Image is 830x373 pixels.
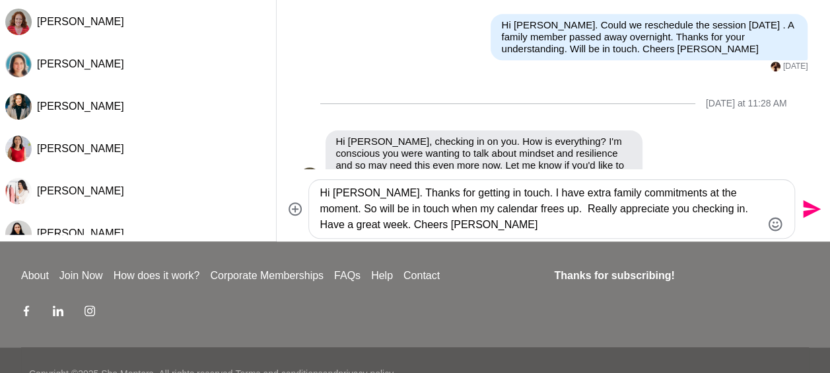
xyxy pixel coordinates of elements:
[771,62,780,71] img: K
[5,93,32,120] img: V
[5,220,32,247] div: Kanak Kiran
[5,9,32,35] img: C
[5,93,32,120] div: Vicki Doufas
[329,268,366,284] a: FAQs
[5,9,32,35] div: Carmel Murphy
[5,220,32,247] img: K
[783,62,808,72] time: 2025-08-20T19:43:02.702Z
[336,136,632,183] p: Hi [PERSON_NAME], checking in on you. How is everything? I'm conscious you were wanting to talk a...
[37,58,124,69] span: [PERSON_NAME]
[366,268,398,284] a: Help
[37,16,124,27] span: [PERSON_NAME]
[554,268,801,284] h4: Thanks for subscribing!
[5,136,32,162] div: Dr Missy Wolfman
[108,268,205,284] a: How does it work?
[320,185,761,233] textarea: Type your message
[37,185,124,196] span: [PERSON_NAME]
[706,98,787,109] div: [DATE] at 11:28 AM
[398,268,445,284] a: Contact
[85,305,95,321] a: Instagram
[5,178,32,204] div: Jude Stevens
[54,268,108,284] a: Join Now
[501,19,797,55] p: Hi [PERSON_NAME]. Could we reschedule the session [DATE] . A family member passed away overnight....
[37,143,124,154] span: [PERSON_NAME]
[37,101,124,112] span: [PERSON_NAME]
[21,305,32,321] a: Facebook
[5,178,32,204] img: J
[205,268,329,284] a: Corporate Memberships
[5,51,32,77] img: L
[299,167,320,188] div: Kristy Eagleton
[5,136,32,162] img: D
[771,62,780,71] div: Kristy Eagleton
[795,194,825,224] button: Send
[16,268,54,284] a: About
[5,51,32,77] div: Lily Rudolph
[767,216,783,232] button: Emoji picker
[299,167,320,188] img: K
[53,305,63,321] a: LinkedIn
[37,228,124,239] span: [PERSON_NAME]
